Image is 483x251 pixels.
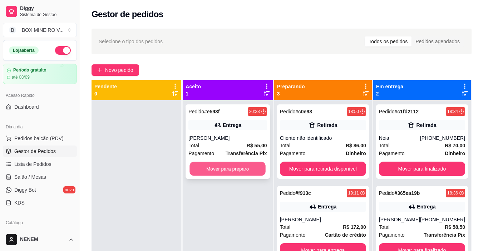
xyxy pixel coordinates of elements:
[9,26,16,34] span: B
[379,231,405,239] span: Pagamento
[3,3,77,20] a: DiggySistema de Gestão
[223,122,241,129] div: Entrega
[280,231,306,239] span: Pagamento
[188,149,214,157] span: Pagamento
[394,109,419,114] strong: # c1fd2112
[447,190,458,196] div: 18:36
[445,143,465,148] strong: R$ 70,00
[346,143,366,148] strong: R$ 86,00
[295,190,311,196] strong: # f913c
[280,109,296,114] span: Pedido
[92,64,139,76] button: Novo pedido
[379,190,395,196] span: Pedido
[280,142,291,149] span: Total
[20,236,65,243] span: NENEM
[280,223,291,231] span: Total
[417,203,435,210] div: Entrega
[416,122,436,129] div: Retirada
[22,26,64,34] div: BOX MINEIRO V ...
[346,151,366,156] strong: Dinheiro
[97,68,102,73] span: plus
[249,109,260,114] div: 20:23
[3,217,77,228] div: Catálogo
[280,216,366,223] div: [PERSON_NAME]
[3,184,77,196] a: Diggy Botnovo
[445,224,465,230] strong: R$ 58,50
[379,142,390,149] span: Total
[343,224,366,230] strong: R$ 172,00
[277,83,305,90] p: Preparando
[348,190,359,196] div: 19:11
[14,186,36,193] span: Diggy Bot
[14,199,25,206] span: KDS
[94,83,117,90] p: Pendente
[20,12,74,18] span: Sistema de Gestão
[424,232,465,238] strong: Transferência Pix
[186,90,201,97] p: 1
[3,158,77,170] a: Lista de Pedidos
[280,134,366,142] div: Cliente não identificado
[379,162,465,176] button: Mover para finalizado
[3,171,77,183] a: Salão / Mesas
[379,149,405,157] span: Pagamento
[420,134,465,142] div: [PHONE_NUMBER]
[394,190,420,196] strong: # 365ea19b
[280,190,296,196] span: Pedido
[420,216,465,223] div: [PHONE_NUMBER]
[295,109,312,114] strong: # c0e93
[447,109,458,114] div: 18:34
[3,90,77,101] div: Acesso Rápido
[3,133,77,144] button: Pedidos balcão (PDV)
[188,109,204,114] span: Pedido
[190,162,266,176] button: Mover para preparo
[3,231,77,248] button: NENEM
[318,203,336,210] div: Entrega
[3,23,77,37] button: Select a team
[365,36,411,46] div: Todos os pedidos
[14,103,39,110] span: Dashboard
[204,109,220,114] strong: # e593f
[226,151,267,156] strong: Transferência Pix
[14,135,64,142] span: Pedidos balcão (PDV)
[14,173,46,181] span: Salão / Mesas
[94,90,117,97] p: 0
[445,151,465,156] strong: Dinheiro
[3,101,77,113] a: Dashboard
[317,122,337,129] div: Retirada
[13,68,46,73] article: Período gratuito
[92,9,163,20] h2: Gestor de pedidos
[379,223,390,231] span: Total
[12,74,30,80] article: até 08/09
[9,46,39,54] div: Loja aberta
[280,162,366,176] button: Mover para retirada disponível
[3,121,77,133] div: Dia a dia
[277,90,305,97] p: 3
[348,109,359,114] div: 18:50
[247,143,267,148] strong: R$ 55,00
[188,142,199,149] span: Total
[3,146,77,157] a: Gestor de Pedidos
[376,90,403,97] p: 2
[14,148,56,155] span: Gestor de Pedidos
[20,5,74,12] span: Diggy
[186,83,201,90] p: Aceito
[379,109,395,114] span: Pedido
[14,161,51,168] span: Lista de Pedidos
[280,149,306,157] span: Pagamento
[379,216,420,223] div: [PERSON_NAME]
[188,134,267,142] div: [PERSON_NAME]
[379,134,420,142] div: Neia
[99,38,163,45] span: Selecione o tipo dos pedidos
[411,36,464,46] div: Pedidos agendados
[3,197,77,208] a: KDS
[3,64,77,84] a: Período gratuitoaté 08/09
[325,232,366,238] strong: Cartão de crédito
[55,46,71,55] button: Alterar Status
[376,83,403,90] p: Em entrega
[105,66,133,74] span: Novo pedido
